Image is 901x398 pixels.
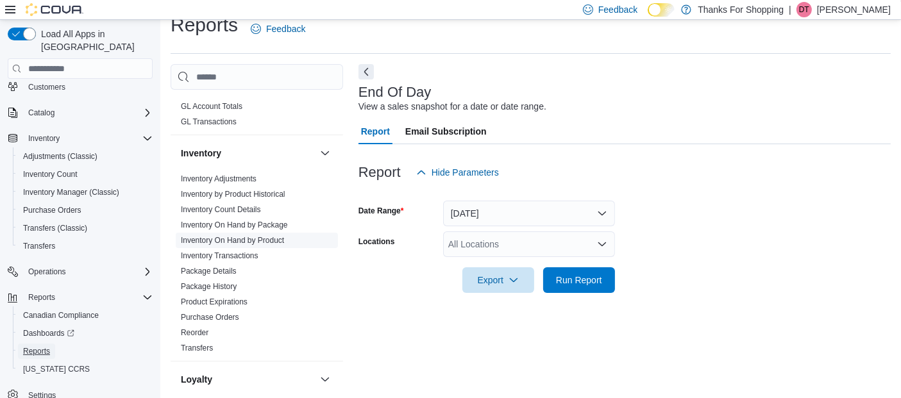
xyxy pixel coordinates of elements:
[266,22,305,35] span: Feedback
[3,129,158,147] button: Inventory
[23,78,153,94] span: Customers
[23,169,78,179] span: Inventory Count
[36,28,153,53] span: Load All Apps in [GEOGRAPHIC_DATA]
[181,313,239,322] a: Purchase Orders
[648,3,675,17] input: Dark Mode
[246,16,310,42] a: Feedback
[18,326,153,341] span: Dashboards
[556,274,602,286] span: Run Report
[13,237,158,255] button: Transfers
[181,328,208,338] span: Reorder
[597,239,607,249] button: Open list of options
[18,308,153,323] span: Canadian Compliance
[181,220,288,230] span: Inventory On Hand by Package
[181,189,285,199] span: Inventory by Product Historical
[181,147,221,160] h3: Inventory
[432,166,499,179] span: Hide Parameters
[181,281,237,292] span: Package History
[28,82,65,92] span: Customers
[23,264,153,279] span: Operations
[181,373,315,386] button: Loyalty
[18,220,153,236] span: Transfers (Classic)
[23,328,74,338] span: Dashboards
[3,263,158,281] button: Operations
[358,85,432,100] h3: End Of Day
[18,361,153,377] span: Washington CCRS
[18,185,124,200] a: Inventory Manager (Classic)
[13,342,158,360] button: Reports
[18,149,153,164] span: Adjustments (Classic)
[181,282,237,291] a: Package History
[358,206,404,216] label: Date Range
[18,361,95,377] a: [US_STATE] CCRS
[817,2,891,17] p: [PERSON_NAME]
[598,3,637,16] span: Feedback
[23,131,153,146] span: Inventory
[171,12,238,38] h1: Reports
[543,267,615,293] button: Run Report
[796,2,812,17] div: Darian Tripp
[28,292,55,303] span: Reports
[23,264,71,279] button: Operations
[23,105,60,120] button: Catalog
[181,328,208,337] a: Reorder
[18,308,104,323] a: Canadian Compliance
[181,251,258,261] span: Inventory Transactions
[181,220,288,229] a: Inventory On Hand by Package
[470,267,526,293] span: Export
[13,324,158,342] a: Dashboards
[181,101,242,112] span: GL Account Totals
[23,79,71,95] a: Customers
[28,133,60,144] span: Inventory
[18,149,103,164] a: Adjustments (Classic)
[443,201,615,226] button: [DATE]
[181,235,284,245] span: Inventory On Hand by Product
[13,201,158,219] button: Purchase Orders
[18,238,60,254] a: Transfers
[13,360,158,378] button: [US_STATE] CCRS
[23,310,99,320] span: Canadian Compliance
[181,297,248,306] a: Product Expirations
[18,326,80,341] a: Dashboards
[405,119,487,144] span: Email Subscription
[358,165,401,180] h3: Report
[181,267,237,276] a: Package Details
[462,267,534,293] button: Export
[18,167,83,182] a: Inventory Count
[317,372,333,387] button: Loyalty
[23,151,97,162] span: Adjustments (Classic)
[181,266,237,276] span: Package Details
[13,165,158,183] button: Inventory Count
[799,2,809,17] span: DT
[23,205,81,215] span: Purchase Orders
[698,2,784,17] p: Thanks For Shopping
[317,145,333,161] button: Inventory
[181,297,248,307] span: Product Expirations
[13,183,158,201] button: Inventory Manager (Classic)
[361,119,390,144] span: Report
[23,131,65,146] button: Inventory
[411,160,504,185] button: Hide Parameters
[181,174,257,184] span: Inventory Adjustments
[18,185,153,200] span: Inventory Manager (Classic)
[3,77,158,95] button: Customers
[171,99,343,135] div: Finance
[18,344,153,359] span: Reports
[3,288,158,306] button: Reports
[181,373,212,386] h3: Loyalty
[358,64,374,79] button: Next
[18,203,87,218] a: Purchase Orders
[3,104,158,122] button: Catalog
[181,174,257,183] a: Inventory Adjustments
[181,251,258,260] a: Inventory Transactions
[18,203,153,218] span: Purchase Orders
[13,219,158,237] button: Transfers (Classic)
[18,167,153,182] span: Inventory Count
[23,223,87,233] span: Transfers (Classic)
[181,190,285,199] a: Inventory by Product Historical
[181,102,242,111] a: GL Account Totals
[23,290,153,305] span: Reports
[181,147,315,160] button: Inventory
[181,344,213,352] a: Transfers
